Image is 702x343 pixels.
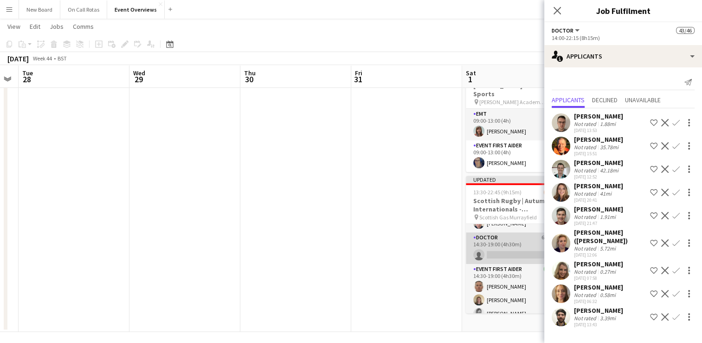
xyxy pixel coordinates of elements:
[466,197,570,213] h3: Scottish Rugby | Autumn Internationals - [GEOGRAPHIC_DATA] v [GEOGRAPHIC_DATA]
[544,45,702,67] div: Applicants
[544,214,562,221] span: 13 Roles
[574,245,598,252] div: Not rated
[466,109,570,140] app-card-role: EMT1/109:00-13:00 (4h)[PERSON_NAME]
[46,20,67,33] a: Jobs
[574,127,623,133] div: [DATE] 13:53
[50,22,64,31] span: Jobs
[466,232,570,264] app-card-role: Doctor6A0/114:30-19:00 (4h30m)
[574,158,623,167] div: [PERSON_NAME]
[466,81,570,98] h3: [PERSON_NAME] School Sports
[552,27,573,34] span: Doctor
[574,135,623,144] div: [PERSON_NAME]
[544,5,702,17] h3: Job Fulfilment
[244,69,256,77] span: Thu
[473,189,522,196] span: 13:30-22:45 (9h15m)
[19,0,60,19] button: New Board
[574,167,598,174] div: Not rated
[598,190,613,197] div: 41mi
[574,112,623,120] div: [PERSON_NAME]
[552,97,585,103] span: Applicants
[552,27,581,34] button: Doctor
[544,189,562,196] span: 44/46
[466,140,570,172] app-card-role: Event First Aider1/109:00-13:00 (4h)[PERSON_NAME]
[574,275,623,281] div: [DATE] 07:58
[354,74,362,85] span: 31
[69,20,97,33] a: Comms
[574,228,646,245] div: [PERSON_NAME] ([PERSON_NAME])
[466,176,570,313] app-job-card: Updated13:30-22:45 (9h15m)44/46Scottish Rugby | Autumn Internationals - [GEOGRAPHIC_DATA] v [GEOG...
[132,74,145,85] span: 29
[574,120,598,127] div: Not rated
[7,22,20,31] span: View
[22,69,33,77] span: Tue
[31,55,54,62] span: Week 44
[552,34,695,41] div: 14:00-22:15 (8h15m)
[598,120,618,127] div: 1.88mi
[574,213,598,220] div: Not rated
[676,27,695,34] span: 43/46
[574,190,598,197] div: Not rated
[464,74,476,85] span: 1
[574,197,623,203] div: [DATE] 20:41
[574,260,623,268] div: [PERSON_NAME]
[466,69,476,77] span: Sat
[574,283,623,291] div: [PERSON_NAME]
[574,315,598,322] div: Not rated
[107,0,165,19] button: Event Overviews
[598,268,618,275] div: 0.27mi
[355,69,362,77] span: Fri
[574,220,623,226] div: [DATE] 21:47
[574,298,623,304] div: [DATE] 06:32
[7,54,29,63] div: [DATE]
[574,182,623,190] div: [PERSON_NAME]
[73,22,94,31] span: Comms
[598,315,618,322] div: 3.39mi
[479,214,537,221] span: Scottish Gas Murrayfield
[598,245,618,252] div: 5.72mi
[58,55,67,62] div: BST
[598,213,618,220] div: 1.91mi
[574,174,623,180] div: [DATE] 12:52
[574,306,623,315] div: [PERSON_NAME]
[243,74,256,85] span: 30
[466,68,570,172] app-job-card: 09:00-13:00 (4h)2/2[PERSON_NAME] School Sports [PERSON_NAME] Academy Playing Fields2 RolesEMT1/10...
[592,97,618,103] span: Declined
[574,151,623,157] div: [DATE] 15:51
[574,144,598,151] div: Not rated
[133,69,145,77] span: Wed
[598,167,620,174] div: 42.18mi
[21,74,33,85] span: 28
[574,322,623,328] div: [DATE] 13:43
[574,205,623,213] div: [PERSON_NAME]
[30,22,40,31] span: Edit
[598,144,620,151] div: 35.78mi
[4,20,24,33] a: View
[574,291,598,298] div: Not rated
[466,176,570,183] div: Updated
[574,268,598,275] div: Not rated
[625,97,661,103] span: Unavailable
[26,20,44,33] a: Edit
[60,0,107,19] button: On Call Rotas
[598,291,618,298] div: 0.58mi
[479,99,547,106] span: [PERSON_NAME] Academy Playing Fields
[574,252,646,258] div: [DATE] 12:06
